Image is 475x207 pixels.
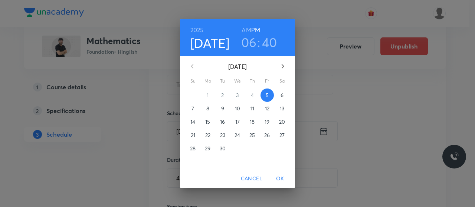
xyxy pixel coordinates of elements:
button: 28 [186,142,200,155]
p: 13 [280,105,284,112]
p: 21 [191,131,195,139]
button: 8 [201,102,214,115]
p: 29 [205,145,210,152]
p: 25 [249,131,255,139]
button: 19 [261,115,274,128]
span: OK [271,174,289,183]
button: 14 [186,115,200,128]
button: AM [242,25,251,35]
button: 30 [216,142,229,155]
p: 6 [281,91,284,99]
button: 27 [275,128,289,142]
span: Tu [216,77,229,85]
h3: : [257,34,260,50]
button: Cancel [238,172,265,186]
p: 20 [279,118,285,126]
span: We [231,77,244,85]
p: 10 [235,105,240,112]
p: 16 [220,118,225,126]
button: 9 [216,102,229,115]
p: 26 [264,131,270,139]
button: 21 [186,128,200,142]
p: [DATE] [201,62,274,71]
span: Th [246,77,259,85]
button: 6 [275,89,289,102]
button: [DATE] [190,35,230,51]
span: Fr [261,77,274,85]
button: PM [251,25,260,35]
p: 5 [266,91,269,99]
span: Cancel [241,174,262,183]
p: 27 [279,131,285,139]
p: 11 [250,105,254,112]
button: 20 [275,115,289,128]
button: OK [268,172,292,186]
p: 7 [191,105,194,112]
p: 23 [220,131,225,139]
button: 17 [231,115,244,128]
button: 13 [275,102,289,115]
p: 22 [205,131,210,139]
button: 29 [201,142,214,155]
p: 19 [265,118,269,126]
button: 22 [201,128,214,142]
button: 7 [186,102,200,115]
button: 06 [241,34,257,50]
button: 25 [246,128,259,142]
button: 16 [216,115,229,128]
p: 28 [190,145,196,152]
button: 23 [216,128,229,142]
button: 15 [201,115,214,128]
p: 14 [190,118,195,126]
span: Sa [275,77,289,85]
button: 12 [261,102,274,115]
button: 40 [262,34,277,50]
p: 12 [265,105,269,112]
span: Su [186,77,200,85]
p: 8 [206,105,209,112]
p: 15 [205,118,210,126]
button: 5 [261,89,274,102]
p: 17 [235,118,240,126]
button: 26 [261,128,274,142]
button: 24 [231,128,244,142]
button: 2025 [190,25,204,35]
button: 10 [231,102,244,115]
p: 30 [220,145,226,152]
p: 18 [250,118,255,126]
p: 9 [221,105,224,112]
span: Mo [201,77,214,85]
button: 11 [246,102,259,115]
p: 24 [235,131,240,139]
button: 18 [246,115,259,128]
